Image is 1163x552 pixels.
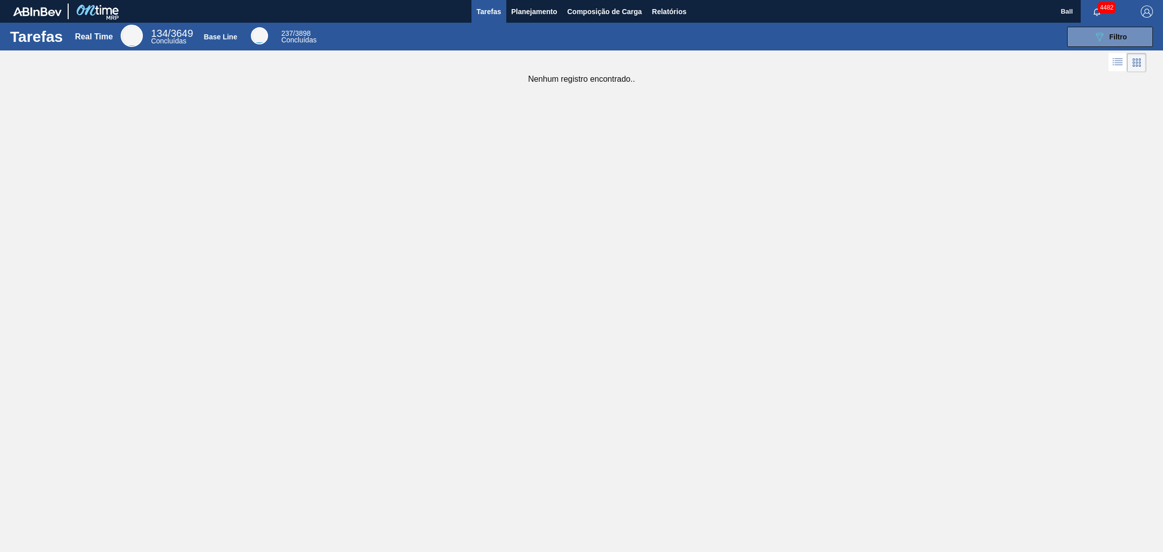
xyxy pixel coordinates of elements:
[567,6,642,18] span: Composição de Carga
[1127,53,1146,72] div: Visão em Cards
[281,29,293,37] span: 237
[10,31,63,42] h1: Tarefas
[652,6,686,18] span: Relatórios
[1108,53,1127,72] div: Visão em Lista
[151,29,193,44] div: Real Time
[281,36,316,44] span: Concluídas
[1098,2,1116,13] span: 4482
[477,6,501,18] span: Tarefas
[511,6,557,18] span: Planejamento
[281,30,316,43] div: Base Line
[151,28,168,39] span: 134
[13,7,62,16] img: TNhmsLtSVTkK8tSr43FrP2fwEKptu5GPRR3wAAAABJRU5ErkJggg==
[1067,27,1153,47] button: Filtro
[121,25,143,47] div: Real Time
[1109,33,1127,41] span: Filtro
[281,29,310,37] span: / 3898
[1141,6,1153,18] img: Logout
[151,28,193,39] span: / 3649
[1081,5,1113,19] button: Notificações
[151,37,186,45] span: Concluídas
[204,33,237,41] div: Base Line
[251,27,268,44] div: Base Line
[75,32,113,41] div: Real Time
